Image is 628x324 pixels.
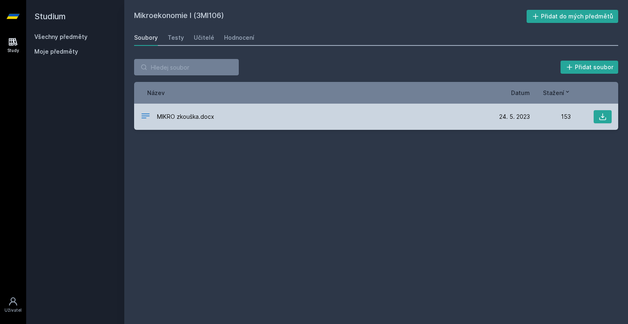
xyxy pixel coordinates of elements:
a: Soubory [134,29,158,46]
span: Moje předměty [34,48,78,56]
a: Všechny předměty [34,33,87,40]
div: Soubory [134,34,158,42]
div: Učitelé [194,34,214,42]
button: Stažení [543,88,571,97]
input: Hledej soubor [134,59,239,75]
span: 24. 5. 2023 [499,113,530,121]
span: MIKRO zkouška.docx [157,113,214,121]
div: Testy [168,34,184,42]
div: Study [7,48,19,54]
a: Uživatel [2,292,25,317]
h2: Mikroekonomie I (3MI106) [134,10,527,23]
a: Hodnocení [224,29,254,46]
a: Učitelé [194,29,214,46]
a: Testy [168,29,184,46]
button: Přidat do mých předmětů [527,10,619,23]
div: Uživatel [4,307,22,313]
div: 153 [530,113,571,121]
button: Datum [511,88,530,97]
a: Study [2,33,25,58]
span: Stažení [543,88,564,97]
button: Název [147,88,165,97]
button: Přidat soubor [561,61,619,74]
div: Hodnocení [224,34,254,42]
div: DOCX [141,111,150,123]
